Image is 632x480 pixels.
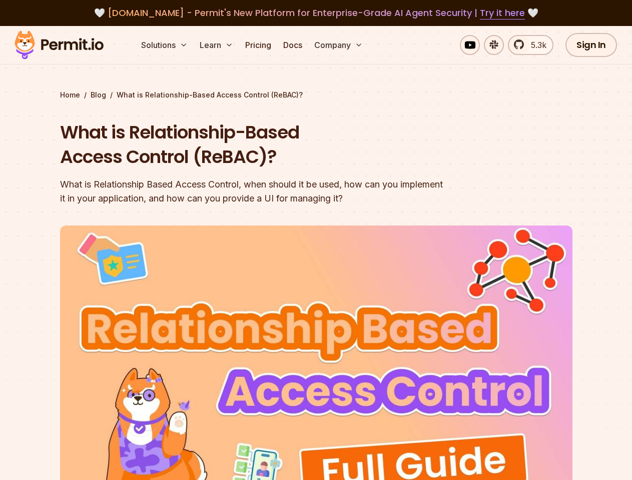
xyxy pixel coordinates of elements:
div: / / [60,90,572,100]
button: Solutions [137,35,192,55]
a: Blog [91,90,106,100]
span: [DOMAIN_NAME] - Permit's New Platform for Enterprise-Grade AI Agent Security | [108,6,525,19]
h1: What is Relationship-Based Access Control (ReBAC)? [60,120,444,169]
a: Docs [279,35,306,55]
a: Try it here [480,6,525,19]
a: Home [60,90,80,100]
span: 5.3k [525,39,546,51]
button: Learn [196,35,237,55]
a: Pricing [241,35,275,55]
div: 🤍 🤍 [24,6,608,20]
a: 5.3k [508,35,553,55]
img: Permit logo [10,28,108,62]
a: Sign In [565,33,617,57]
button: Company [310,35,367,55]
div: What is Relationship Based Access Control, when should it be used, how can you implement it in yo... [60,177,444,205]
